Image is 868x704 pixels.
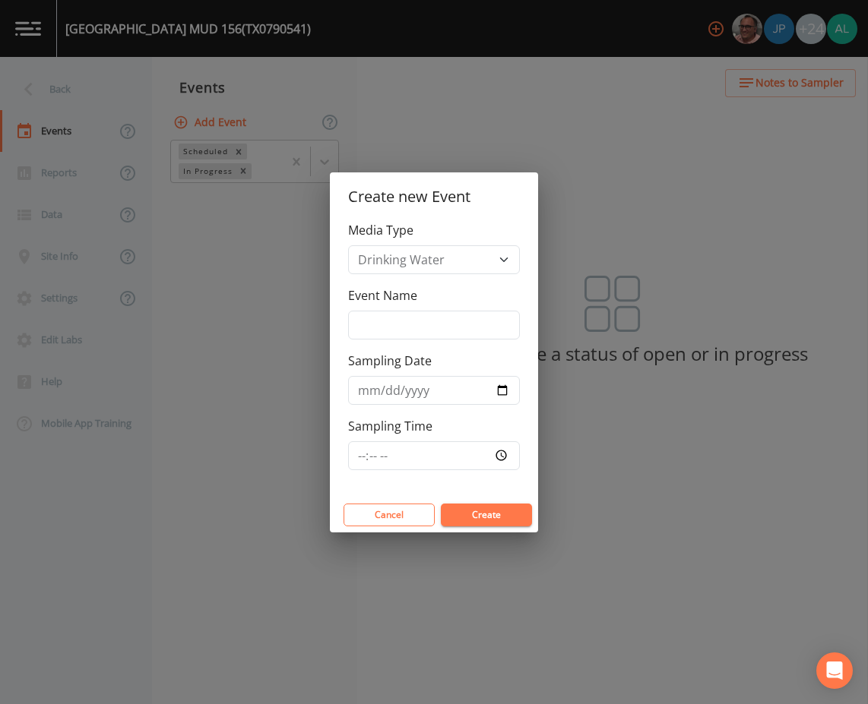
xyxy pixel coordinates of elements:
label: Media Type [348,221,413,239]
h2: Create new Event [330,172,538,221]
label: Sampling Date [348,352,432,370]
label: Event Name [348,286,417,305]
button: Create [441,504,532,526]
label: Sampling Time [348,417,432,435]
button: Cancel [344,504,435,526]
div: Open Intercom Messenger [816,652,853,689]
